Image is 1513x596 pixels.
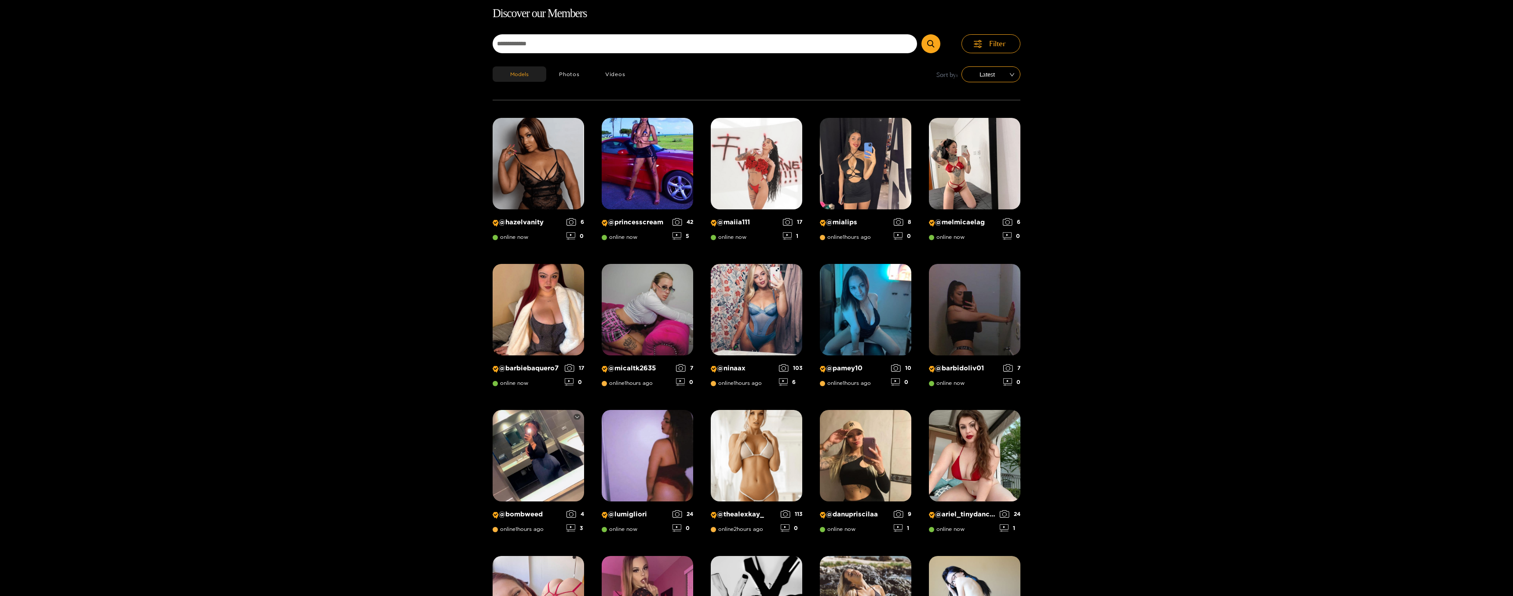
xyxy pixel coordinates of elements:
[711,526,763,532] span: online 2 hours ago
[711,264,802,392] a: Creator Profile Image: ninaax@ninaaxonline1hours ago1036
[1003,378,1020,386] div: 0
[566,232,584,240] div: 0
[711,510,776,519] p: @ thealexkay_
[820,234,871,240] span: online 1 hours ago
[1000,524,1020,532] div: 1
[493,118,584,209] img: Creator Profile Image: hazelvanity
[820,264,911,355] img: Creator Profile Image: pamey10
[820,410,911,538] a: Creator Profile Image: danupriscilaa@danupriscilaaonline now91
[493,410,584,538] a: Creator Profile Image: bombweed@bombweedonline1hours ago43
[820,118,911,209] img: Creator Profile Image: mialips
[820,118,911,246] a: Creator Profile Image: mialips@mialipsonline1hours ago80
[566,510,584,518] div: 4
[929,526,965,532] span: online now
[1003,232,1020,240] div: 0
[968,68,1014,81] span: Latest
[592,66,638,82] button: Videos
[711,410,802,501] img: Creator Profile Image: thealexkay_
[781,510,802,518] div: 113
[602,510,668,519] p: @ lumigliori
[929,264,1020,355] img: Creator Profile Image: barbidoliv01
[711,234,746,240] span: online now
[711,264,802,355] img: Creator Profile Image: ninaax
[929,364,999,373] p: @ barbidoliv01
[672,232,693,240] div: 5
[602,264,693,355] img: Creator Profile Image: micaltk2635
[1000,510,1020,518] div: 24
[676,364,693,372] div: 7
[493,66,546,82] button: Models
[929,118,1020,209] img: Creator Profile Image: melmicaelag
[929,510,995,519] p: @ ariel_tinydancer
[1003,364,1020,372] div: 7
[711,118,802,209] img: Creator Profile Image: maiia111
[1003,218,1020,226] div: 6
[894,524,911,532] div: 1
[602,118,693,246] a: Creator Profile Image: princesscream@princesscreamonline now425
[565,364,584,372] div: 17
[820,218,889,227] p: @ mialips
[602,264,693,392] a: Creator Profile Image: micaltk2635@micaltk2635online1hours ago70
[820,380,871,386] span: online 1 hours ago
[781,524,802,532] div: 0
[921,34,940,53] button: Submit Search
[820,510,889,519] p: @ danupriscilaa
[493,218,562,227] p: @ hazelvanity
[566,524,584,532] div: 3
[711,410,802,538] a: Creator Profile Image: thealexkay_@thealexkay_online2hours ago1130
[672,524,693,532] div: 0
[493,264,584,355] img: Creator Profile Image: barbiebaquero7
[820,526,855,532] span: online now
[894,232,911,240] div: 0
[546,66,592,82] button: Photos
[929,380,965,386] span: online now
[783,232,802,240] div: 1
[602,118,693,209] img: Creator Profile Image: princesscream
[493,410,584,501] img: Creator Profile Image: bombweed
[602,218,668,227] p: @ princesscream
[602,410,693,538] a: Creator Profile Image: lumigliori@lumigliorionline now240
[493,264,584,392] a: Creator Profile Image: barbiebaquero7@barbiebaquero7online now170
[493,526,544,532] span: online 1 hours ago
[783,218,802,226] div: 17
[891,378,911,386] div: 0
[989,39,1006,49] span: Filter
[936,69,958,80] span: Sort by:
[929,264,1020,392] a: Creator Profile Image: barbidoliv01@barbidoliv01online now70
[779,378,802,386] div: 6
[493,364,560,373] p: @ barbiebaquero7
[566,218,584,226] div: 6
[961,34,1020,53] button: Filter
[493,510,562,519] p: @ bombweed
[779,364,802,372] div: 103
[929,218,998,227] p: @ melmicaelag
[493,4,1020,23] h1: Discover our Members
[602,364,672,373] p: @ micaltk2635
[493,118,584,246] a: Creator Profile Image: hazelvanity@hazelvanityonline now60
[820,410,911,501] img: Creator Profile Image: danupriscilaa
[929,410,1020,538] a: Creator Profile Image: ariel_tinydancer@ariel_tinydanceronline now241
[602,410,693,501] img: Creator Profile Image: lumigliori
[929,118,1020,246] a: Creator Profile Image: melmicaelag@melmicaelagonline now60
[711,364,775,373] p: @ ninaax
[676,378,693,386] div: 0
[672,218,693,226] div: 42
[820,264,911,392] a: Creator Profile Image: pamey10@pamey10online1hours ago100
[820,364,887,373] p: @ pamey10
[894,510,911,518] div: 9
[602,234,637,240] span: online now
[711,218,778,227] p: @ maiia111
[711,118,802,246] a: Creator Profile Image: maiia111@maiia111online now171
[672,510,693,518] div: 24
[891,364,911,372] div: 10
[565,378,584,386] div: 0
[602,380,653,386] span: online 1 hours ago
[493,380,528,386] span: online now
[493,234,528,240] span: online now
[711,380,762,386] span: online 1 hours ago
[602,526,637,532] span: online now
[929,410,1020,501] img: Creator Profile Image: ariel_tinydancer
[929,234,965,240] span: online now
[894,218,911,226] div: 8
[961,66,1020,82] div: sort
